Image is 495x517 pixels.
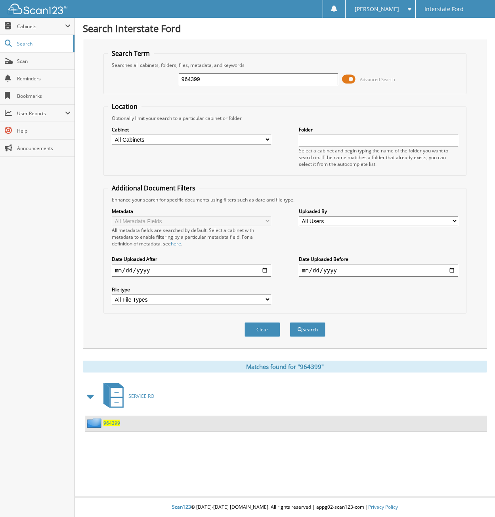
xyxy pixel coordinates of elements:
span: SERVICE RO [128,393,154,399]
legend: Location [108,102,141,111]
label: Date Uploaded After [112,256,271,262]
span: Search [17,40,69,47]
span: Help [17,127,71,134]
span: [PERSON_NAME] [355,7,399,11]
span: Interstate Ford [424,7,464,11]
button: Search [290,322,325,337]
legend: Additional Document Filters [108,184,199,192]
img: folder2.png [87,418,103,428]
div: © [DATE]-[DATE] [DOMAIN_NAME]. All rights reserved | appg02-scan123-com | [75,498,495,517]
span: Reminders [17,75,71,82]
span: Scan [17,58,71,65]
input: start [112,264,271,277]
input: end [299,264,458,277]
div: Select a cabinet and begin typing the name of the folder you want to search in. If the name match... [299,147,458,167]
span: Announcements [17,145,71,152]
label: Cabinet [112,126,271,133]
img: scan123-logo-white.svg [8,4,67,14]
h1: Search Interstate Ford [83,22,487,35]
div: Optionally limit your search to a particular cabinet or folder [108,115,462,122]
div: Enhance your search for specific documents using filters such as date and file type. [108,196,462,203]
span: Advanced Search [360,76,395,82]
a: SERVICE RO [99,380,154,412]
a: Privacy Policy [368,504,398,510]
span: User Reports [17,110,65,117]
span: Scan123 [172,504,191,510]
button: Clear [245,322,280,337]
a: here [171,240,181,247]
label: Folder [299,126,458,133]
label: Metadata [112,208,271,215]
span: Bookmarks [17,93,71,99]
span: Cabinets [17,23,65,30]
div: Searches all cabinets, folders, files, metadata, and keywords [108,62,462,68]
a: 964399 [103,420,120,426]
label: Date Uploaded Before [299,256,458,262]
legend: Search Term [108,49,154,58]
label: File type [112,286,271,293]
label: Uploaded By [299,208,458,215]
div: All metadata fields are searched by default. Select a cabinet with metadata to enable filtering b... [112,227,271,247]
div: Matches found for "964399" [83,361,487,373]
